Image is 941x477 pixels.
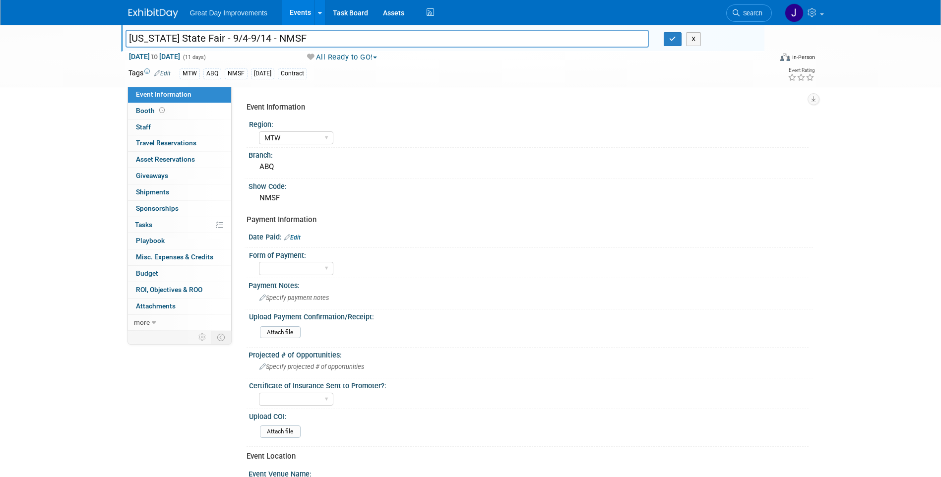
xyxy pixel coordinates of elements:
span: Misc. Expenses & Credits [136,253,213,261]
span: Event Information [136,90,191,98]
div: Region: [249,117,809,129]
a: Giveaways [128,168,231,184]
span: Shipments [136,188,169,196]
span: Playbook [136,237,165,244]
img: ExhibitDay [128,8,178,18]
span: Booth [136,107,167,115]
span: Great Day Improvements [190,9,267,17]
td: Toggle Event Tabs [211,331,231,344]
span: Tasks [135,221,152,229]
div: Date Paid: [249,230,813,242]
span: Search [740,9,762,17]
div: Certificate of Insurance Sent to Promoter?: [249,378,809,391]
img: Format-Inperson.png [780,53,790,61]
span: Specify payment notes [259,294,329,301]
span: Giveaways [136,172,168,179]
div: Upload Payment Confirmation/Receipt: [249,309,809,322]
div: Form of Payment: [249,248,809,260]
div: Show Code: [249,179,813,191]
a: Staff [128,119,231,135]
div: Event Location [247,451,806,462]
span: Attachments [136,302,176,310]
div: Upload COI: [249,409,809,421]
a: Sponsorships [128,201,231,217]
span: Specify projected # of opportunities [259,363,364,370]
button: X [686,32,701,46]
div: Contract [278,68,307,79]
button: All Ready to GO! [304,52,381,62]
div: MTW [180,68,200,79]
div: Branch: [249,148,813,160]
a: Travel Reservations [128,135,231,151]
span: ROI, Objectives & ROO [136,286,202,294]
span: to [150,53,159,60]
div: Projected # of Opportunities: [249,348,813,360]
a: Search [726,4,772,22]
div: Payment Information [247,215,806,225]
span: (11 days) [182,54,206,60]
a: ROI, Objectives & ROO [128,282,231,298]
span: Staff [136,123,151,131]
td: Tags [128,68,171,79]
div: NMSF [225,68,248,79]
a: Tasks [128,217,231,233]
a: Misc. Expenses & Credits [128,249,231,265]
span: Booth not reserved yet [157,107,167,114]
div: [DATE] [251,68,274,79]
span: more [134,318,150,326]
a: Attachments [128,298,231,314]
td: Personalize Event Tab Strip [194,331,211,344]
a: Edit [154,70,171,77]
a: Booth [128,103,231,119]
div: Event Information [247,102,806,113]
a: Event Information [128,87,231,103]
span: Budget [136,269,158,277]
a: Shipments [128,184,231,200]
div: ABQ [203,68,221,79]
span: Asset Reservations [136,155,195,163]
div: In-Person [792,54,815,61]
a: Asset Reservations [128,152,231,168]
div: ABQ [256,159,806,175]
div: NMSF [256,190,806,206]
a: Budget [128,266,231,282]
a: more [128,315,231,331]
div: Payment Notes: [249,278,813,291]
a: Playbook [128,233,231,249]
span: [DATE] [DATE] [128,52,181,61]
div: Event Rating [788,68,815,73]
img: Jennifer Hockstra [785,3,804,22]
a: Edit [284,234,301,241]
span: Travel Reservations [136,139,196,147]
div: Event Format [713,52,816,66]
span: Sponsorships [136,204,179,212]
